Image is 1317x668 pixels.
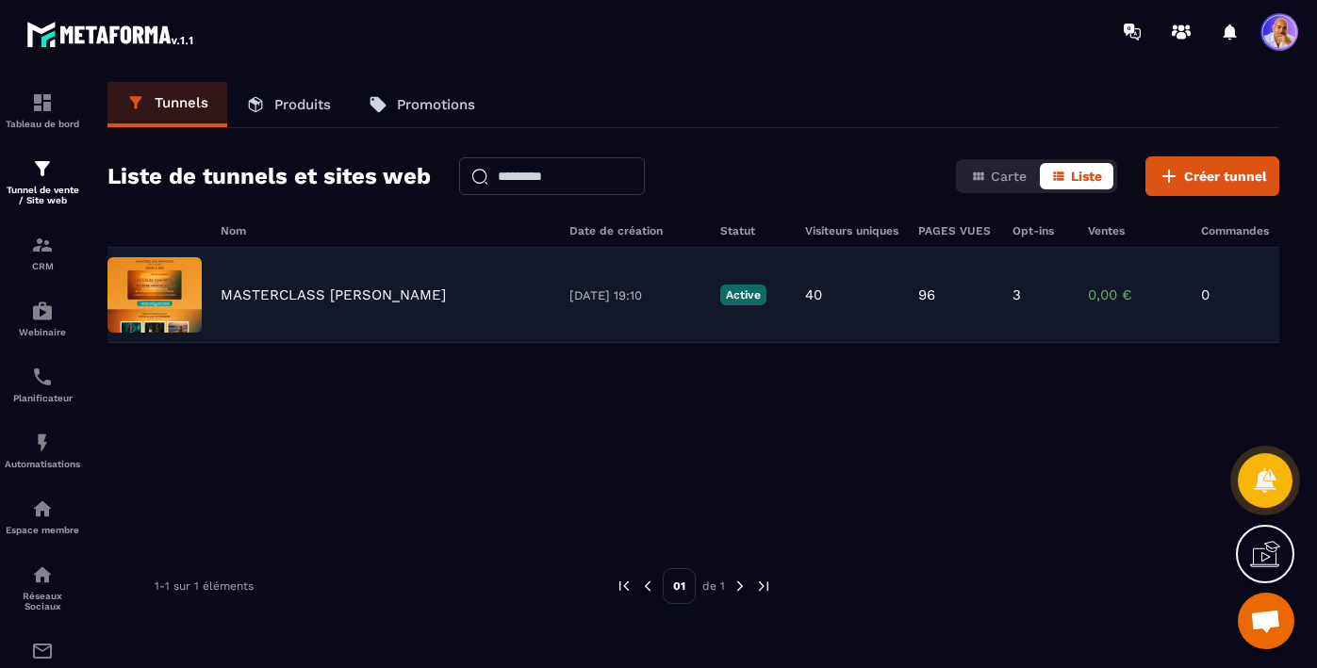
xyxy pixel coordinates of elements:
[31,497,54,520] img: automations
[107,157,431,195] h2: Liste de tunnels et sites web
[702,578,725,594] p: de 1
[1088,286,1182,303] p: 0,00 €
[1088,224,1182,237] h6: Ventes
[26,17,196,51] img: logo
[755,578,772,595] img: next
[720,224,786,237] h6: Statut
[155,579,254,593] p: 1-1 sur 1 éléments
[31,157,54,180] img: formation
[5,220,80,285] a: formationformationCRM
[274,96,331,113] p: Produits
[5,185,80,205] p: Tunnel de vente / Site web
[1012,224,1069,237] h6: Opt-ins
[5,351,80,417] a: schedulerschedulerPlanificateur
[960,163,1038,189] button: Carte
[107,257,202,333] img: image
[805,224,899,237] h6: Visiteurs uniques
[1040,163,1113,189] button: Liste
[5,549,80,626] a: social-networksocial-networkRéseaux Sociaux
[221,224,551,237] h6: Nom
[5,77,80,143] a: formationformationTableau de bord
[221,286,446,303] p: MASTERCLASS [PERSON_NAME]
[5,327,80,337] p: Webinaire
[5,143,80,220] a: formationformationTunnel de vente / Site web
[31,300,54,322] img: automations
[1184,167,1267,186] span: Créer tunnel
[227,82,350,127] a: Produits
[5,119,80,129] p: Tableau de bord
[31,91,54,114] img: formation
[1238,593,1294,649] a: Ouvrir le chat
[5,285,80,351] a: automationsautomationsWebinaire
[720,285,766,305] p: Active
[569,224,701,237] h6: Date de création
[1201,224,1269,237] h6: Commandes
[663,568,696,604] p: 01
[350,82,494,127] a: Promotions
[616,578,633,595] img: prev
[5,591,80,611] p: Réseaux Sociaux
[5,459,80,469] p: Automatisations
[5,483,80,549] a: automationsautomationsEspace membre
[1012,286,1021,303] p: 3
[639,578,656,595] img: prev
[31,563,54,586] img: social-network
[155,94,208,111] p: Tunnels
[5,393,80,403] p: Planificateur
[31,432,54,454] img: automations
[5,525,80,535] p: Espace membre
[107,82,227,127] a: Tunnels
[5,417,80,483] a: automationsautomationsAutomatisations
[5,261,80,271] p: CRM
[1201,286,1258,303] p: 0
[31,640,54,662] img: email
[569,288,701,302] p: [DATE] 19:10
[397,96,475,113] p: Promotions
[918,224,994,237] h6: PAGES VUES
[991,169,1027,184] span: Carte
[1145,156,1279,196] button: Créer tunnel
[1071,169,1102,184] span: Liste
[918,286,935,303] p: 96
[31,366,54,388] img: scheduler
[31,234,54,256] img: formation
[805,286,822,303] p: 40
[732,578,749,595] img: next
